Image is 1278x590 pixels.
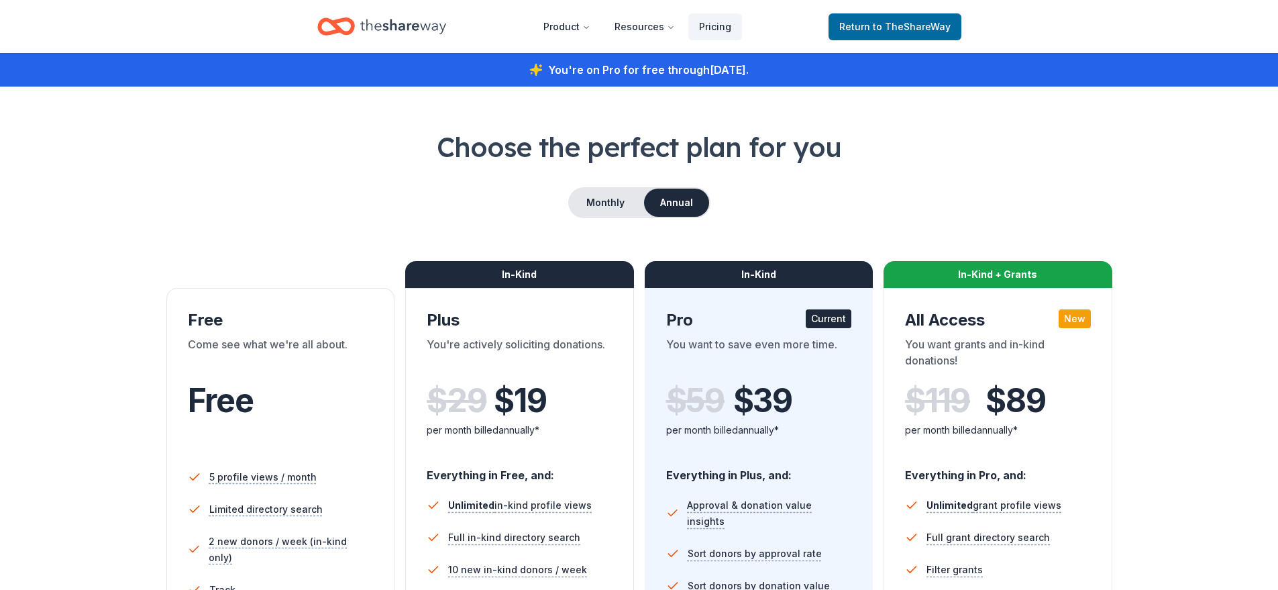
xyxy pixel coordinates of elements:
[604,13,686,40] button: Resources
[533,11,742,42] nav: Main
[926,562,983,578] span: Filter grants
[448,499,494,511] span: Unlimited
[733,382,792,420] span: $ 39
[427,336,613,374] div: You're actively soliciting donations.
[427,456,613,484] div: Everything in Free, and:
[494,382,546,420] span: $ 19
[905,309,1091,331] div: All Access
[317,11,446,42] a: Home
[986,382,1045,420] span: $ 89
[533,13,601,40] button: Product
[926,499,973,511] span: Unlimited
[688,13,742,40] a: Pricing
[188,336,374,374] div: Come see what we're all about.
[54,128,1224,166] h1: Choose the perfect plan for you
[806,309,851,328] div: Current
[688,546,822,562] span: Sort donors by approval rate
[448,530,580,546] span: Full in-kind directory search
[839,19,951,35] span: Return
[209,501,323,518] span: Limited directory search
[666,422,852,438] div: per month billed annually*
[570,189,641,217] button: Monthly
[905,422,1091,438] div: per month billed annually*
[448,499,592,511] span: in-kind profile views
[405,261,634,288] div: In-Kind
[448,562,587,578] span: 10 new in-kind donors / week
[209,469,317,485] span: 5 profile views / month
[188,309,374,331] div: Free
[427,422,613,438] div: per month billed annually*
[873,21,951,32] span: to TheShareWay
[687,497,851,530] span: Approval & donation value insights
[666,456,852,484] div: Everything in Plus, and:
[884,261,1112,288] div: In-Kind + Grants
[645,261,873,288] div: In-Kind
[644,189,709,217] button: Annual
[666,336,852,374] div: You want to save even more time.
[427,309,613,331] div: Plus
[905,456,1091,484] div: Everything in Pro, and:
[1059,309,1091,328] div: New
[188,381,254,420] span: Free
[905,336,1091,374] div: You want grants and in-kind donations!
[829,13,961,40] a: Returnto TheShareWay
[926,530,1050,546] span: Full grant directory search
[666,309,852,331] div: Pro
[209,534,373,566] span: 2 new donors / week (in-kind only)
[926,499,1061,511] span: grant profile views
